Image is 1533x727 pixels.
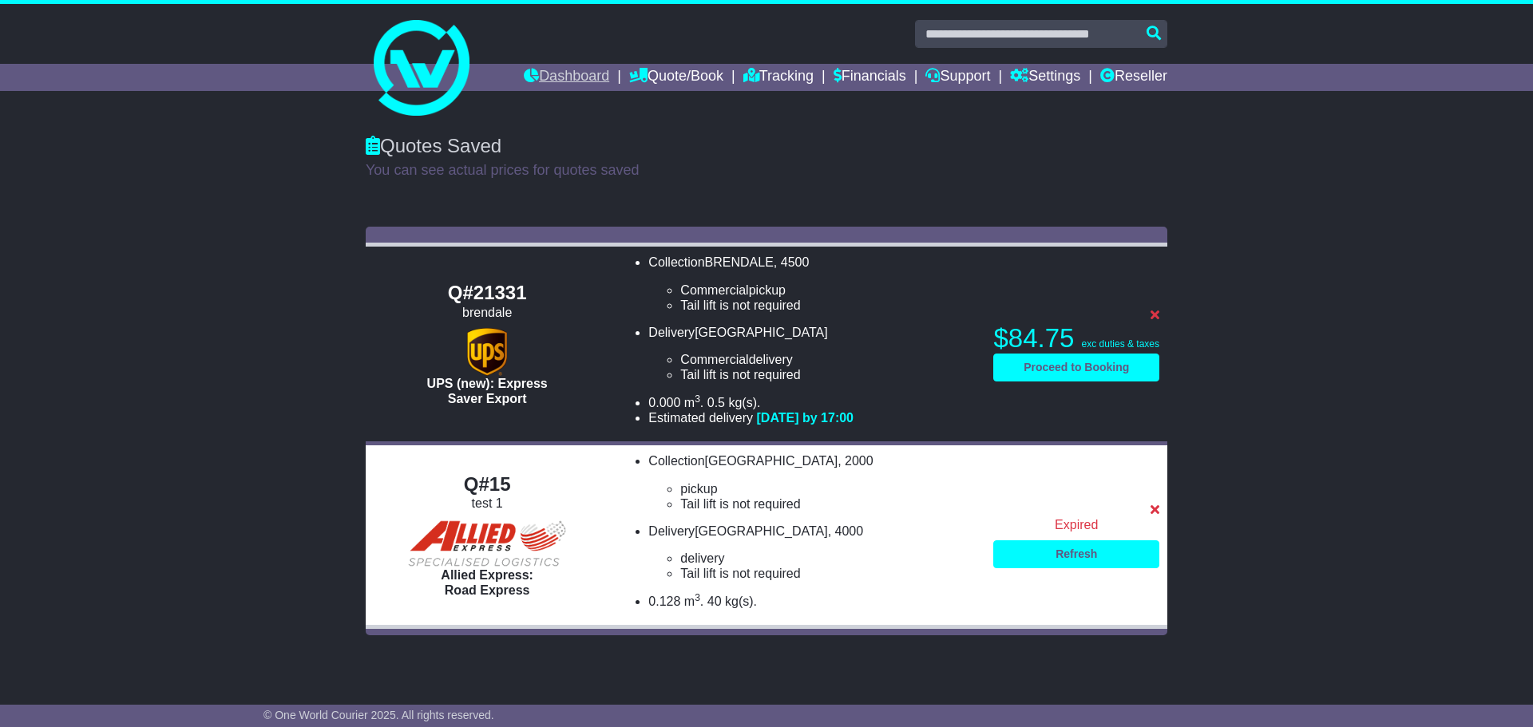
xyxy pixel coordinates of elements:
span: BRENDALE [705,255,774,269]
a: Settings [1010,64,1080,91]
a: Quote/Book [629,64,723,91]
li: Delivery [648,325,977,383]
span: , 4000 [828,524,863,538]
span: © One World Courier 2025. All rights reserved. [263,709,494,721]
span: [GEOGRAPHIC_DATA] [705,454,838,468]
li: Tail lift is not required [680,496,977,512]
span: 40 [707,595,722,608]
a: Dashboard [524,64,609,91]
span: Allied Express: Road Express [441,568,533,597]
sup: 3 [695,393,700,405]
span: kg(s). [728,396,760,409]
a: Reseller [1100,64,1167,91]
li: delivery [680,551,977,566]
a: Refresh [993,540,1159,568]
img: Allied Express: Road Express [407,520,567,567]
span: 0.000 [648,396,680,409]
span: 0.5 [707,396,725,409]
a: Proceed to Booking [993,354,1159,381]
div: Expired [993,517,1159,532]
div: Q#21331 [374,282,600,305]
span: [GEOGRAPHIC_DATA] [695,524,828,538]
li: Tail lift is not required [680,298,977,313]
a: Financials [834,64,906,91]
span: UPS (new): Express Saver Export [427,377,548,405]
span: m . [684,595,703,608]
span: 84.75 [1008,323,1075,353]
span: [GEOGRAPHIC_DATA] [695,326,828,339]
div: brendale [374,305,600,320]
li: pickup [680,481,977,496]
span: [DATE] by 17:00 [757,411,854,425]
li: Tail lift is not required [680,367,977,382]
li: Tail lift is not required [680,566,977,581]
span: , 2000 [838,454,873,468]
span: Commercial [680,353,748,366]
li: Delivery [648,524,977,582]
span: , 4500 [774,255,809,269]
span: kg(s). [725,595,757,608]
li: pickup [680,283,977,298]
span: Commercial [680,283,748,297]
li: Collection [648,255,977,313]
li: Estimated delivery [648,410,977,425]
span: exc duties & taxes [1082,338,1159,350]
img: UPS (new): Express Saver Export [467,328,507,376]
span: m . [684,396,703,409]
span: $ [993,323,1074,353]
span: 0.128 [648,595,680,608]
div: Quotes Saved [366,135,1167,158]
a: Support [925,64,990,91]
a: Tracking [743,64,814,91]
p: You can see actual prices for quotes saved [366,162,1167,180]
li: Collection [648,453,977,512]
div: Q#15 [374,473,600,496]
div: test 1 [374,496,600,511]
sup: 3 [695,592,700,603]
li: delivery [680,352,977,367]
